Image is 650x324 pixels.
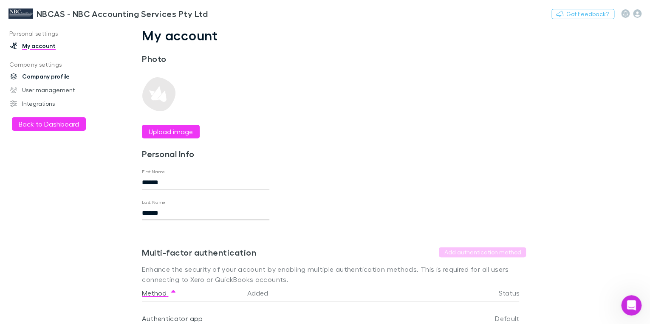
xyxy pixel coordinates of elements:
button: Collapse window [255,3,271,20]
h3: NBCAS - NBC Accounting Services Pty Ltd [37,8,208,19]
span: neutral face reaction [7,264,14,272]
a: Company profile [2,70,110,83]
p: Enhance the security of your account by enabling multiple authentication methods. This is require... [142,264,526,285]
span: 😃 [14,264,21,272]
img: NBCAS - NBC Accounting Services Pty Ltd's Logo [8,8,33,19]
img: Preview [142,77,176,111]
h3: Personal Info [142,149,269,159]
a: User management [2,83,110,97]
button: Got Feedback? [551,9,614,19]
button: Upload image [142,125,200,138]
span: smiley reaction [14,264,21,272]
a: Integrations [2,97,110,110]
button: Status [498,285,529,301]
h3: Multi-factor authentication [142,247,256,257]
a: NBCAS - NBC Accounting Services Pty Ltd [3,3,213,24]
a: My account [2,39,110,53]
h1: My account [142,27,526,43]
label: Last Name [142,199,165,206]
button: Added [247,285,278,301]
h3: Photo [142,54,269,64]
span: 😐 [7,264,14,272]
button: Method [142,285,177,301]
button: Back to Dashboard [12,117,86,131]
button: go back [6,3,22,20]
label: First Name [142,169,165,175]
button: Add authentication method [439,247,526,257]
iframe: Intercom live chat [621,295,642,316]
p: Company settings [2,59,110,70]
label: Upload image [149,127,193,137]
p: Personal settings [2,28,110,39]
div: Close [271,3,287,19]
